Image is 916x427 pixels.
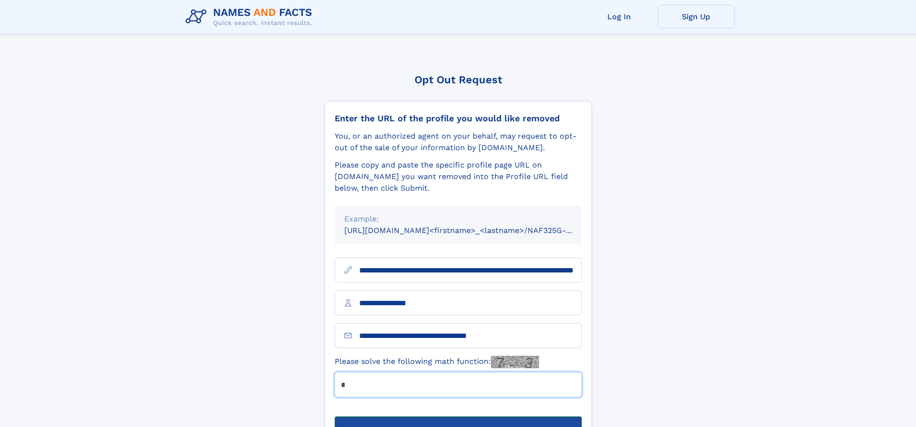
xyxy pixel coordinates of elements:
[658,5,735,28] a: Sign Up
[344,226,600,235] small: [URL][DOMAIN_NAME]<firstname>_<lastname>/NAF325G-xxxxxxxx
[335,159,582,194] div: Please copy and paste the specific profile page URL on [DOMAIN_NAME] you want removed into the Pr...
[344,213,572,225] div: Example:
[335,113,582,124] div: Enter the URL of the profile you would like removed
[335,130,582,154] div: You, or an authorized agent on your behalf, may request to opt-out of the sale of your informatio...
[581,5,658,28] a: Log In
[325,74,592,86] div: Opt Out Request
[182,4,320,30] img: Logo Names and Facts
[335,356,539,368] label: Please solve the following math function:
